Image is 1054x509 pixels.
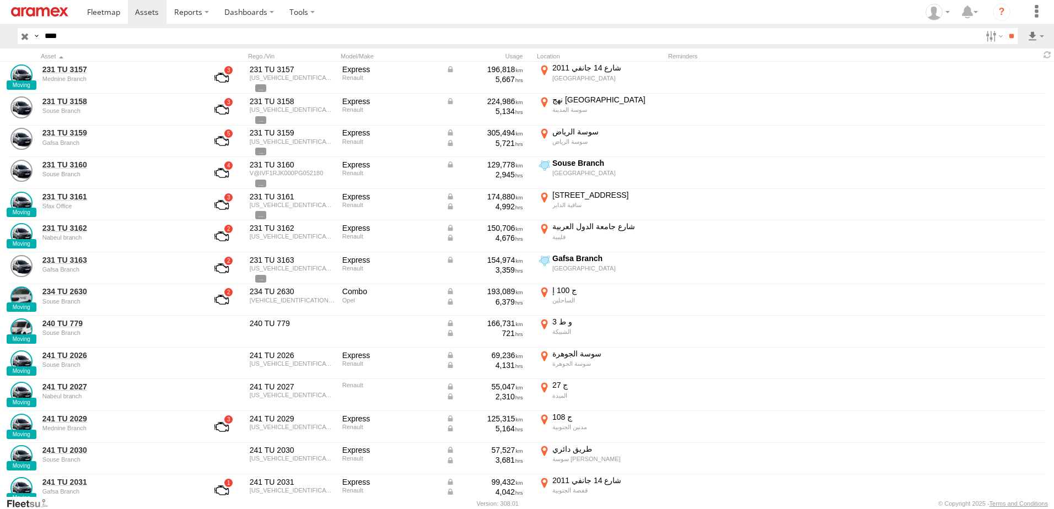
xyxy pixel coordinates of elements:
div: Data from Vehicle CANbus [446,128,523,138]
label: Click to View Current Location [537,95,664,124]
div: Express [342,350,438,360]
div: Renault [342,455,438,462]
a: View Asset Details [10,382,33,404]
a: 231 TU 3162 [42,223,193,233]
a: 241 TU 2029 [42,414,193,424]
div: undefined [42,329,193,336]
div: Gafsa Branch [552,253,662,263]
a: View Asset Details [10,128,33,150]
div: undefined [42,139,193,146]
div: 231 TU 3159 [250,128,335,138]
div: 231 TU 3158 [250,96,335,106]
label: Click to View Current Location [537,285,664,315]
div: undefined [42,393,193,399]
a: View Asset with Fault/s [201,96,242,123]
div: undefined [42,266,193,273]
a: View Asset Details [10,286,33,308]
span: View Asset Details to show all tags [255,148,266,155]
div: Express [342,223,438,233]
label: Export results as... [1026,28,1045,44]
a: 241 TU 2027 [42,382,193,392]
a: View Asset Details [10,350,33,372]
div: قليبية [552,233,662,241]
div: قفصة الجنوبية [552,486,662,494]
label: Click to View Current Location [537,444,664,474]
div: Data from Vehicle CANbus [446,192,523,202]
div: Renault [342,382,438,388]
div: 240 TU 779 [250,318,335,328]
a: Terms and Conditions [990,500,1048,507]
div: Renault [342,74,438,81]
div: Usage [444,52,533,60]
div: Renault [342,202,438,208]
div: مدنين الجنوبية [552,423,662,431]
div: 241 TU 2029 [250,414,335,424]
div: [GEOGRAPHIC_DATA] [552,74,662,82]
div: Data from Vehicle CANbus [446,223,523,233]
div: VF1RJK001RG073316 [250,455,335,462]
span: Refresh [1041,50,1054,60]
span: View Asset Details to show all tags [255,180,266,187]
label: Search Filter Options [981,28,1005,44]
div: 2,945 [446,170,523,180]
div: 231 TU 3162 [250,223,335,233]
div: Model/Make [341,52,440,60]
div: undefined [42,361,193,368]
div: undefined [42,107,193,114]
div: © Copyright 2025 - [938,500,1048,507]
div: ج 100 إ [552,285,662,295]
div: Version: 308.01 [477,500,519,507]
div: Data from Vehicle CANbus [446,64,523,74]
div: undefined [42,75,193,82]
div: Rego./Vin [248,52,336,60]
div: [STREET_ADDRESS] [552,190,662,200]
div: Souse Branch [552,158,662,168]
div: Data from Vehicle CANbus [446,392,523,402]
div: Renault [342,138,438,145]
div: Renault [342,487,438,494]
label: Click to View Current Location [537,190,664,220]
label: Click to View Current Location [537,349,664,378]
div: Data from Vehicle CANbus [446,350,523,360]
div: Location [537,52,664,60]
div: [GEOGRAPHIC_DATA] [552,264,662,272]
div: 231 TU 3161 [250,192,335,202]
div: شارع 14 جانفي 2011 [552,63,662,73]
div: شارع 14 جانفي 2011 [552,475,662,485]
div: Click to Sort [41,52,195,60]
div: Data from Vehicle CANbus [446,455,523,465]
a: 241 TU 2031 [42,477,193,487]
div: undefined [42,234,193,241]
a: 231 TU 3161 [42,192,193,202]
div: Data from Vehicle CANbus [446,414,523,424]
div: Express [342,477,438,487]
div: Data from Vehicle CANbus [446,424,523,434]
a: 241 TU 2030 [42,445,193,455]
a: View Asset with Fault/s [201,192,242,218]
div: Renault [342,424,438,430]
a: View Asset with Fault/s [201,223,242,250]
div: الساحلين [552,296,662,304]
div: Express [342,255,438,265]
div: 241 TU 2030 [250,445,335,455]
div: Data from Vehicle CANbus [446,160,523,170]
div: 231 TU 3163 [250,255,335,265]
div: Express [342,64,438,74]
div: Renault [342,233,438,240]
div: Data from Vehicle CANbus [446,487,523,497]
div: Express [342,192,438,202]
a: View Asset Details [10,192,33,214]
div: شارع جامعة الدول العربية [552,221,662,231]
div: Data from Vehicle CANbus [446,233,523,243]
div: Express [342,96,438,106]
a: View Asset with Fault/s [201,64,242,91]
div: V@IVF1RJK000PG052180 [250,170,335,176]
label: Click to View Current Location [537,158,664,188]
div: Renault [342,265,438,272]
a: View Asset Details [10,477,33,499]
div: Renault [342,170,438,176]
div: VF1RJK000RG073324 [250,487,335,494]
a: Visit our Website [6,498,57,509]
div: undefined [42,488,193,495]
div: Reminders [668,52,845,60]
